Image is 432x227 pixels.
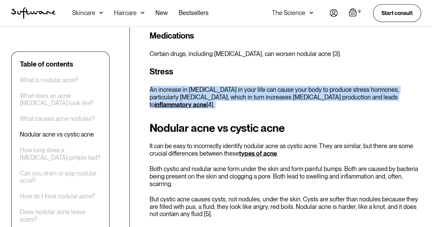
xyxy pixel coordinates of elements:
[11,8,56,19] img: Software Logo
[239,150,277,157] a: types of acne
[20,208,101,223] a: Does nodular acne leave scars?
[349,9,362,18] a: Open empty cart
[272,10,305,16] div: The Science
[20,169,101,184] a: Can you drain or pop nodular acne?
[20,115,95,123] a: What causes acne nodules?
[150,196,421,218] p: But cystic acne causes cysts, not nodules, under the skin. Cysts are softer than nodules because ...
[141,10,144,16] img: arrow down
[20,193,95,200] a: How do I treat nodular acne?
[309,10,313,16] img: arrow down
[20,92,101,107] a: What does an acne [MEDICAL_DATA] look like?
[150,66,421,78] h3: Stress
[150,142,421,157] p: It can be easy to incorrectly identify nodular acne as cystic acne. They are similar, but there a...
[150,50,421,58] p: Certain drugs, including [MEDICAL_DATA], can worsen nodular acne [3].
[373,4,421,22] a: Start consult
[150,86,421,108] p: An increase in [MEDICAL_DATA] in your life can cause your body to produce stress hormones, partic...
[114,10,137,16] div: Haircare
[20,76,78,84] a: What is nodular acne?
[357,9,362,15] div: 0
[150,165,421,187] p: Both cystic and nodular acne form under the skin and form painful bumps. Both are caused by bacte...
[72,10,95,16] div: Skincare
[150,122,421,134] h2: Nodular acne vs cystic acne
[150,30,421,42] h3: Medications
[20,60,73,68] div: Table of contents
[11,8,56,19] a: home
[99,10,103,16] img: arrow down
[20,131,94,138] a: Nodular acne vs cystic acne
[155,101,207,108] a: inflammatory acne
[20,146,101,161] a: How long does a [MEDICAL_DATA] pimple last?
